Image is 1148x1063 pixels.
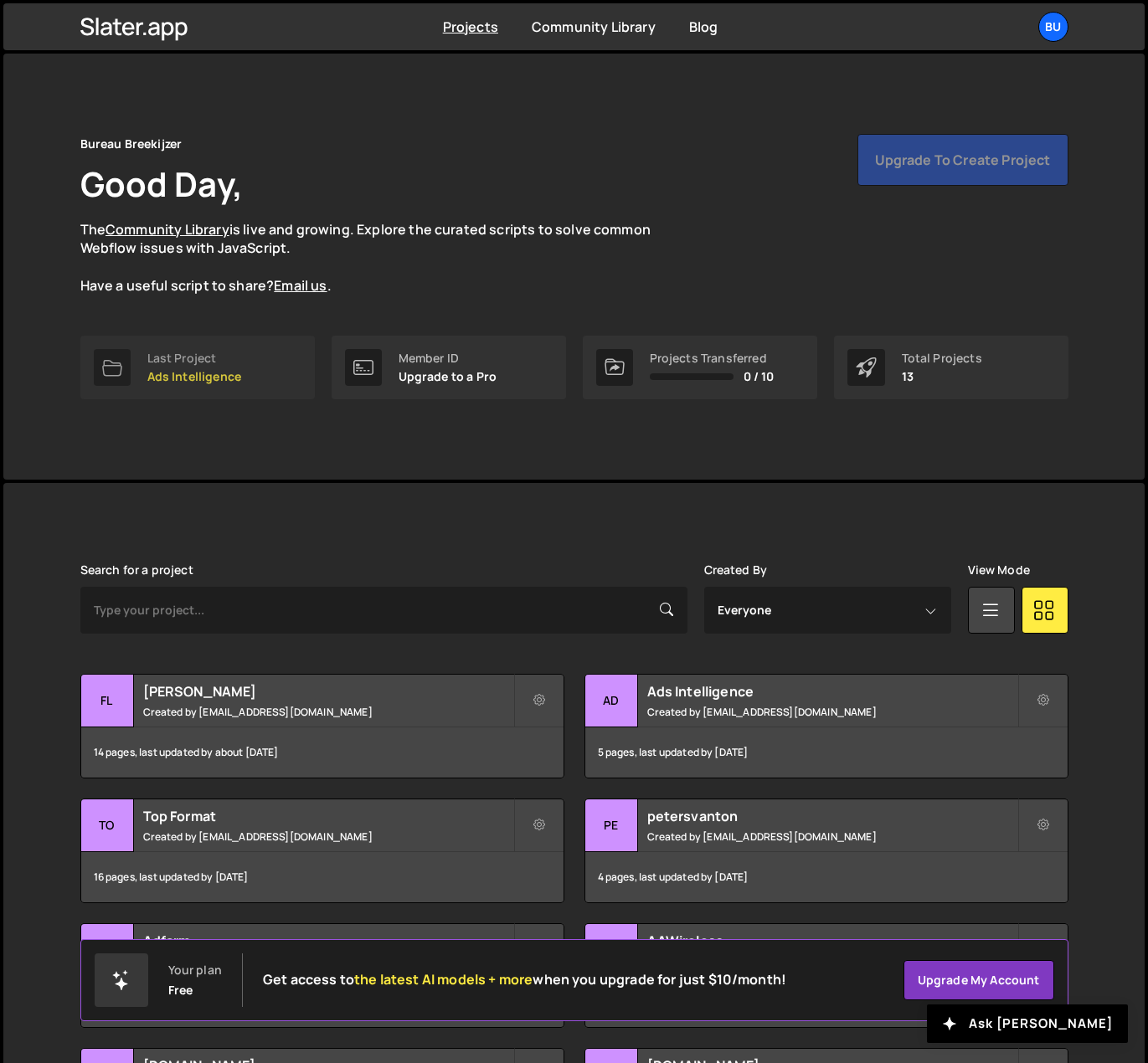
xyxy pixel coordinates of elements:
[443,18,498,36] a: Projects
[354,970,533,989] span: the latest AI models + more
[143,705,513,719] small: Created by [EMAIL_ADDRESS][DOMAIN_NAME]
[399,370,497,383] p: Upgrade to a Pro
[647,682,1017,701] h2: Ads Intelligence
[585,799,638,852] div: pe
[744,370,775,383] span: 0 / 10
[584,674,1068,778] a: Ad Ads Intelligence Created by [EMAIL_ADDRESS][DOMAIN_NAME] 5 pages, last updated by [DATE]
[927,1004,1128,1043] button: Ask [PERSON_NAME]
[81,675,134,727] div: Fl
[585,727,1068,778] div: 5 pages, last updated by [DATE]
[168,963,222,977] div: Your plan
[647,705,1017,719] small: Created by [EMAIL_ADDRESS][DOMAIN_NAME]
[147,352,242,365] div: Last Project
[80,161,243,207] h1: Good Day,
[168,983,193,997] div: Free
[80,923,564,1028] a: Ad Adfarm Created by [EMAIL_ADDRESS][DOMAIN_NAME] 8 pages, last updated by [DATE]
[585,924,638,977] div: AA
[143,682,513,701] h2: [PERSON_NAME]
[647,932,1017,950] h2: AAWireless
[143,932,513,950] h2: Adfarm
[647,829,1017,844] small: Created by [EMAIL_ADDRESS][DOMAIN_NAME]
[106,220,229,239] a: Community Library
[689,18,718,36] a: Blog
[263,972,786,988] h2: Get access to when you upgrade for just $10/month!
[80,587,687,634] input: Type your project...
[532,18,656,36] a: Community Library
[1038,12,1068,42] a: Bu
[903,960,1054,1000] a: Upgrade my account
[902,370,982,383] p: 13
[81,799,134,852] div: To
[80,336,315,399] a: Last Project Ads Intelligence
[585,675,638,727] div: Ad
[81,727,564,778] div: 14 pages, last updated by about [DATE]
[80,134,183,154] div: Bureau Breekijzer
[80,674,564,778] a: Fl [PERSON_NAME] Created by [EMAIL_ADDRESS][DOMAIN_NAME] 14 pages, last updated by about [DATE]
[143,807,513,825] h2: Top Format
[902,352,982,365] div: Total Projects
[585,852,1068,902] div: 4 pages, last updated by [DATE]
[650,352,775,365] div: Projects Transferred
[143,829,513,844] small: Created by [EMAIL_ADDRESS][DOMAIN_NAME]
[584,923,1068,1028] a: AA AAWireless Created by [EMAIL_ADDRESS][DOMAIN_NAME] 5 pages, last updated by about [DATE]
[399,352,497,365] div: Member ID
[704,563,768,577] label: Created By
[274,276,327,295] a: Email us
[584,799,1068,903] a: pe petersvanton Created by [EMAIL_ADDRESS][DOMAIN_NAME] 4 pages, last updated by [DATE]
[80,220,683,295] p: The is live and growing. Explore the curated scripts to solve common Webflow issues with JavaScri...
[80,563,193,577] label: Search for a project
[147,370,242,383] p: Ads Intelligence
[80,799,564,903] a: To Top Format Created by [EMAIL_ADDRESS][DOMAIN_NAME] 16 pages, last updated by [DATE]
[647,807,1017,825] h2: petersvanton
[968,563,1030,577] label: View Mode
[81,852,564,902] div: 16 pages, last updated by [DATE]
[81,924,134,977] div: Ad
